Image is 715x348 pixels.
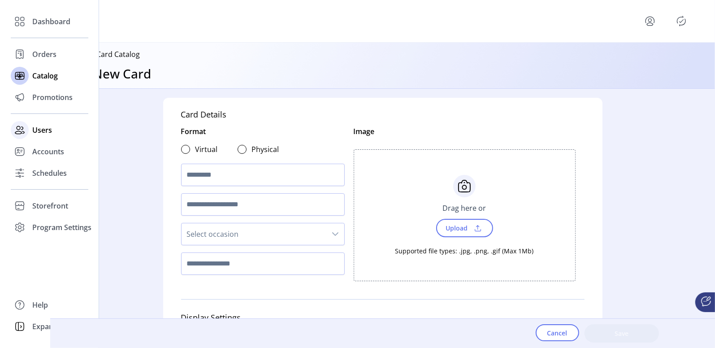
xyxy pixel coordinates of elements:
label: Physical [252,144,279,155]
p: Back to Card Catalog [70,49,140,60]
div: Supported file types: .jpg, .png, .gif (Max 1Mb) [395,237,534,256]
span: Storefront [32,200,68,211]
span: Dashboard [32,16,70,27]
span: Promotions [32,92,73,103]
div: Drag here or [438,197,492,219]
span: Orders [32,49,56,60]
span: Upload [441,222,472,235]
button: Cancel [536,324,579,341]
div: dropdown trigger [326,223,344,245]
span: Help [32,300,48,310]
div: Image [354,126,375,137]
h3: Add New Card [66,64,151,83]
span: Expand [32,321,58,332]
span: Accounts [32,146,64,157]
button: Publisher Panel [674,14,689,28]
span: Catalog [32,70,58,81]
span: Select occasion [182,223,326,245]
span: Cancel [547,328,568,338]
span: Users [32,125,52,135]
div: Display Settings [181,306,585,329]
div: Card Details [181,109,227,121]
label: Virtual [195,144,218,155]
span: Program Settings [32,222,91,233]
button: menu [643,14,657,28]
div: Format [181,126,206,140]
span: Schedules [32,168,67,178]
